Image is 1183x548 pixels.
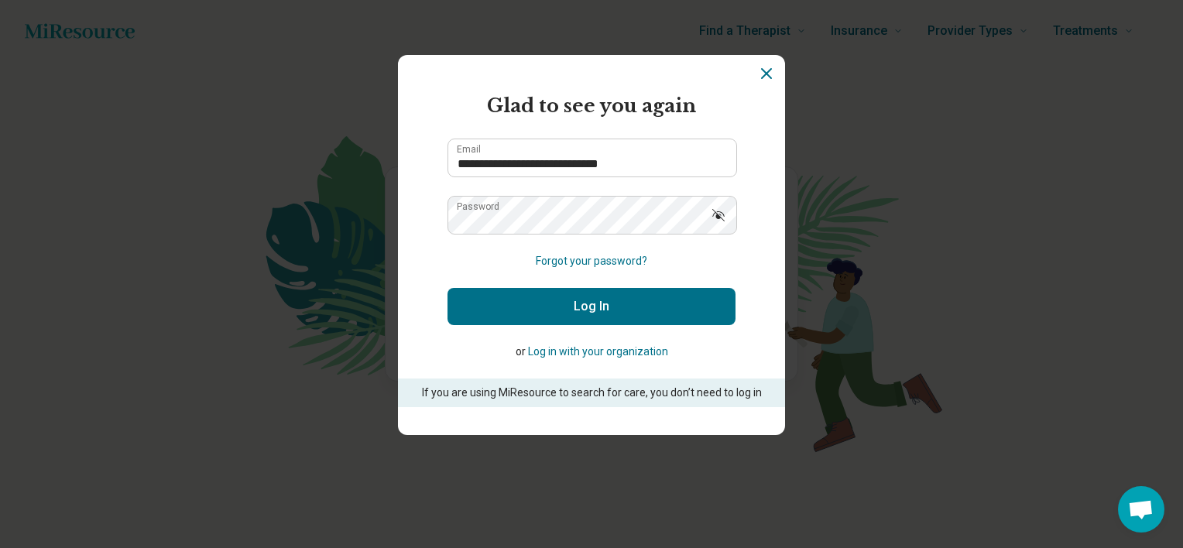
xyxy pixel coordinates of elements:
p: If you are using MiResource to search for care, you don’t need to log in [420,385,763,401]
button: Dismiss [757,64,776,83]
button: Log in with your organization [528,344,668,360]
button: Log In [447,288,736,325]
label: Email [457,145,481,154]
section: Login Dialog [398,55,785,435]
button: Forgot your password? [536,253,647,269]
label: Password [457,202,499,211]
p: or [447,344,736,360]
button: Show password [701,196,736,233]
h2: Glad to see you again [447,92,736,120]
